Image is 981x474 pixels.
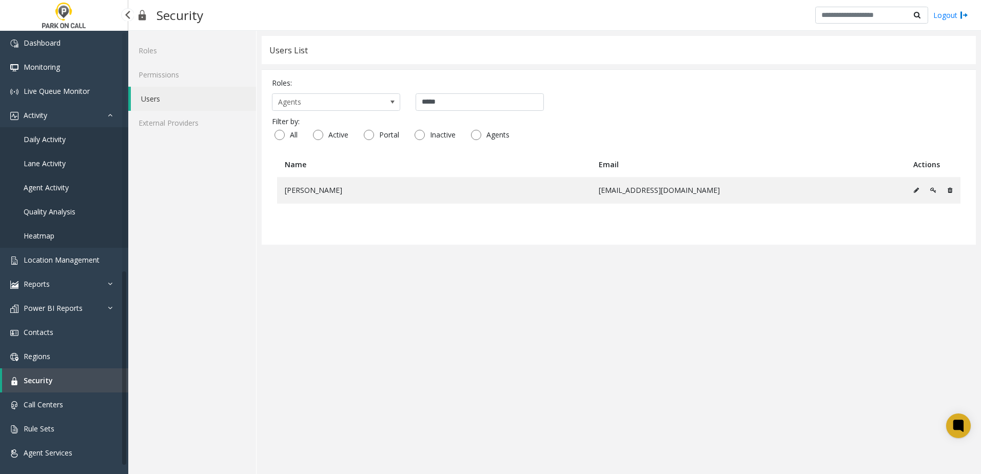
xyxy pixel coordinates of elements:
[24,86,90,96] span: Live Queue Monitor
[10,353,18,361] img: 'icon'
[131,87,256,111] a: Users
[151,3,208,28] h3: Security
[313,130,323,140] input: Active
[128,63,256,87] a: Permissions
[285,130,303,140] span: All
[24,134,66,144] span: Daily Activity
[10,425,18,433] img: 'icon'
[24,279,50,289] span: Reports
[24,110,47,120] span: Activity
[906,152,960,177] th: Actions
[128,111,256,135] a: External Providers
[24,38,61,48] span: Dashboard
[481,130,515,140] span: Agents
[364,130,374,140] input: Portal
[274,130,285,140] input: All
[960,10,968,21] img: logout
[24,327,53,337] span: Contacts
[10,305,18,313] img: 'icon'
[24,424,54,433] span: Rule Sets
[425,130,461,140] span: Inactive
[139,3,146,28] img: pageIcon
[933,10,968,21] a: Logout
[10,329,18,337] img: 'icon'
[591,177,905,203] td: [EMAIL_ADDRESS][DOMAIN_NAME]
[24,448,72,458] span: Agent Services
[24,62,60,72] span: Monitoring
[272,94,374,110] span: Agents
[24,207,75,216] span: Quality Analysis
[277,177,591,203] td: [PERSON_NAME]
[128,38,256,63] a: Roles
[415,130,425,140] input: Inactive
[10,281,18,289] img: 'icon'
[10,112,18,120] img: 'icon'
[10,449,18,458] img: 'icon'
[10,401,18,409] img: 'icon'
[24,183,69,192] span: Agent Activity
[471,130,481,140] input: Agents
[277,152,591,177] th: Name
[323,130,354,140] span: Active
[269,44,308,57] div: Users List
[24,400,63,409] span: Call Centers
[2,368,128,392] a: Security
[272,77,966,88] div: Roles:
[591,152,905,177] th: Email
[10,377,18,385] img: 'icon'
[272,116,966,127] div: Filter by:
[10,64,18,72] img: 'icon'
[10,39,18,48] img: 'icon'
[24,351,50,361] span: Regions
[24,231,54,241] span: Heatmap
[24,303,83,313] span: Power BI Reports
[24,159,66,168] span: Lane Activity
[10,256,18,265] img: 'icon'
[374,130,404,140] span: Portal
[24,376,53,385] span: Security
[10,88,18,96] img: 'icon'
[24,255,100,265] span: Location Management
